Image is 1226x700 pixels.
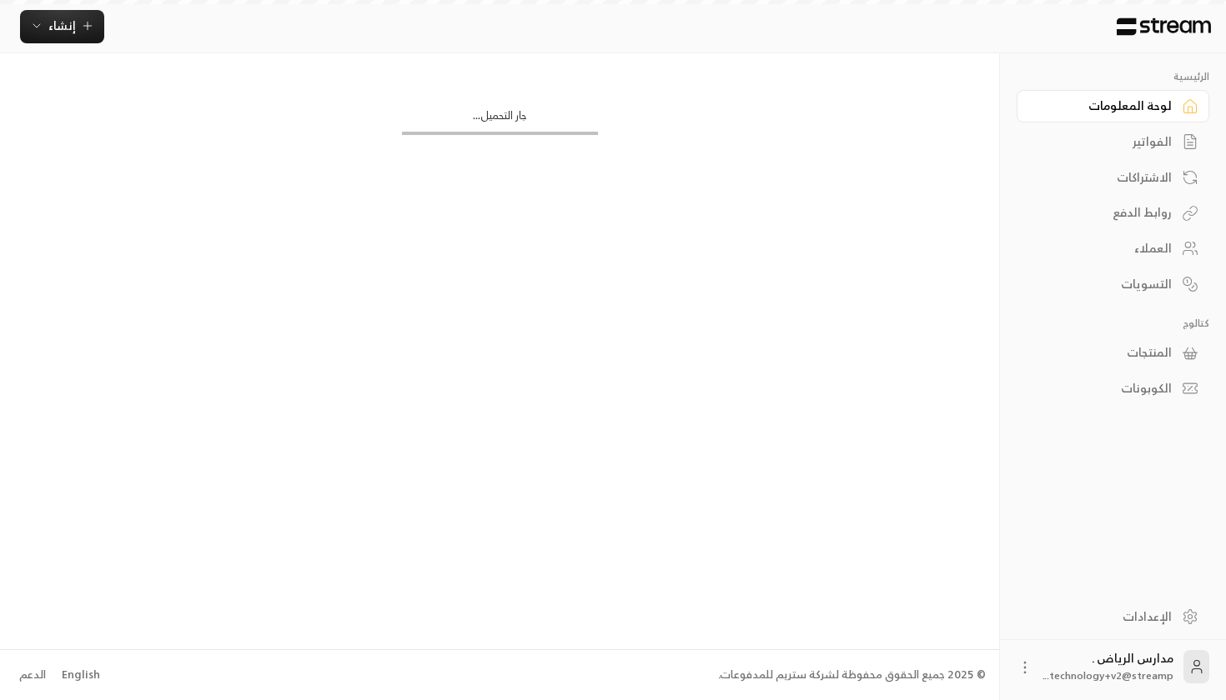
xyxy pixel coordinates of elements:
div: روابط الدفع [1038,204,1172,221]
div: الفواتير [1038,133,1172,150]
a: لوحة المعلومات [1017,90,1209,122]
a: الاشتراكات [1017,161,1209,193]
button: إنشاء [20,10,104,43]
div: التسويات [1038,276,1172,292]
a: روابط الدفع [1017,197,1209,229]
a: العملاء [1017,232,1209,265]
p: الرئيسية [1017,70,1209,83]
div: المنتجات [1038,344,1172,361]
a: المنتجات [1017,337,1209,369]
div: مدارس الرياض . [1043,650,1173,683]
div: الكوبونات [1038,380,1172,397]
div: جار التحميل... [402,107,598,132]
div: العملاء [1038,240,1172,257]
a: التسويات [1017,267,1209,300]
div: الإعدادات [1038,608,1172,625]
div: لوحة المعلومات [1038,97,1172,114]
div: English [62,667,100,683]
img: Logo [1115,17,1213,36]
span: technology+v2@streamp... [1043,667,1173,684]
a: الإعدادات [1017,600,1209,632]
span: إنشاء [48,15,76,36]
div: © 2025 جميع الحقوق محفوظة لشركة ستريم للمدفوعات. [718,667,986,683]
div: الاشتراكات [1038,169,1172,186]
a: الكوبونات [1017,372,1209,405]
a: الدعم [13,660,51,690]
a: الفواتير [1017,126,1209,158]
p: كتالوج [1017,317,1209,330]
